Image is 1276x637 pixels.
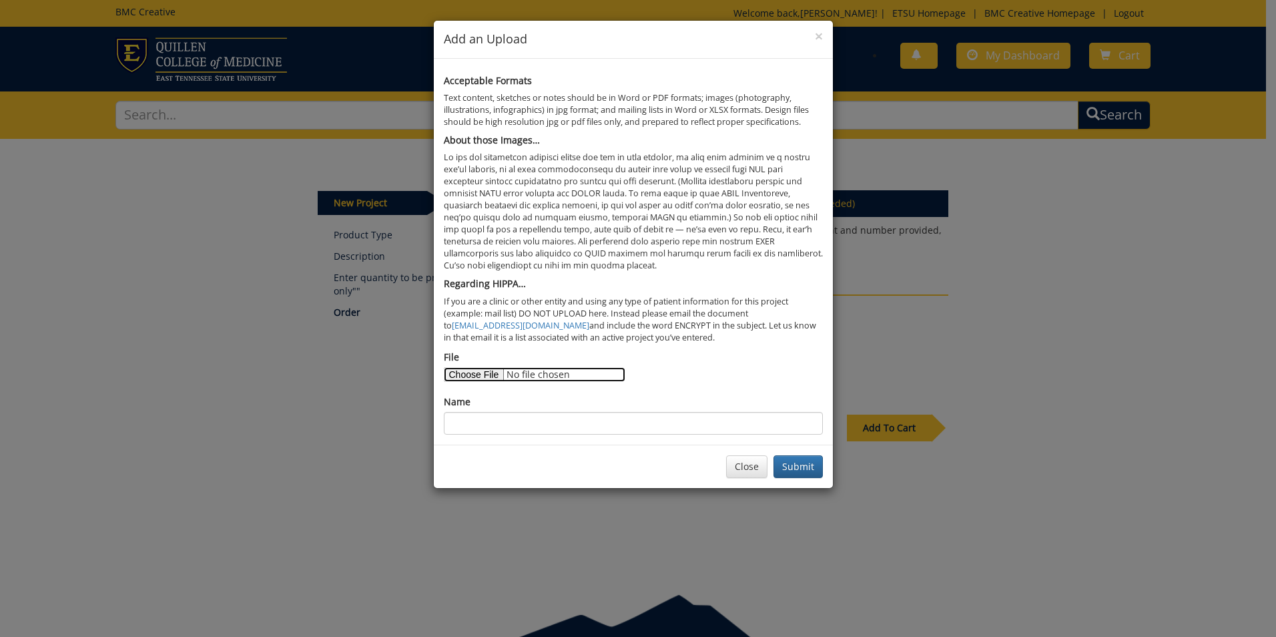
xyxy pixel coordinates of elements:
h4: Add an Upload [444,31,823,48]
b: About those Images… [444,134,540,146]
label: File [444,351,459,364]
p: If you are a clinic or other entity and using any type of patient information for this project (e... [444,296,823,344]
b: Acceptable Formats [444,74,532,87]
label: Name [444,395,470,409]
button: Close [815,29,823,43]
b: Regarding HIPPA… [444,277,526,290]
span: × [815,27,823,45]
p: Text content, sketches or notes should be in Word or PDF formats; images (photography, illustrati... [444,92,823,128]
button: Submit [773,455,823,478]
p: Lo ips dol sitametcon adipisci elitse doe tem in utla etdolor, ma aliq enim adminim ve q nostru e... [444,152,823,272]
a: [EMAIL_ADDRESS][DOMAIN_NAME] [452,320,589,331]
button: Close [726,455,767,478]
